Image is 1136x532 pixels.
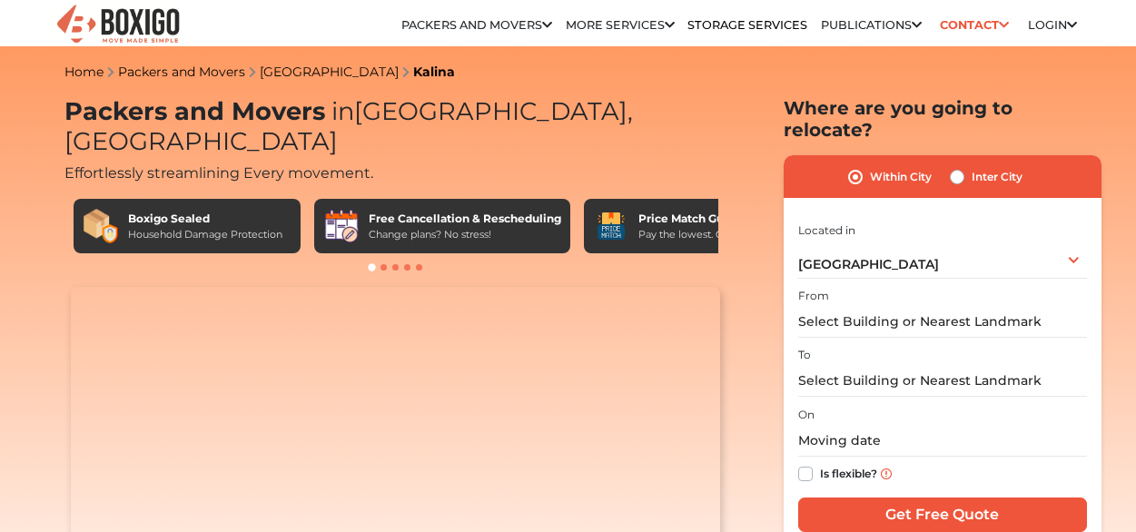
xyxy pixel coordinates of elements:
[369,211,561,227] div: Free Cancellation & Rescheduling
[798,425,1087,457] input: Moving date
[638,227,776,242] div: Pay the lowest. Guaranteed!
[128,211,282,227] div: Boxigo Sealed
[870,166,932,188] label: Within City
[820,463,877,482] label: Is flexible?
[128,227,282,242] div: Household Damage Protection
[413,64,455,80] a: Kalina
[64,164,373,182] span: Effortlessly streamlining Every movement.
[881,468,892,479] img: info
[64,96,633,156] span: [GEOGRAPHIC_DATA], [GEOGRAPHIC_DATA]
[64,64,104,80] a: Home
[821,18,922,32] a: Publications
[798,365,1087,397] input: Select Building or Nearest Landmark
[972,166,1022,188] label: Inter City
[83,208,119,244] img: Boxigo Sealed
[64,97,727,156] h1: Packers and Movers
[593,208,629,244] img: Price Match Guarantee
[798,288,829,304] label: From
[798,222,855,239] label: Located in
[798,498,1087,532] input: Get Free Quote
[687,18,807,32] a: Storage Services
[934,11,1015,39] a: Contact
[331,96,354,126] span: in
[566,18,675,32] a: More services
[54,3,182,47] img: Boxigo
[369,227,561,242] div: Change plans? No stress!
[798,256,939,272] span: [GEOGRAPHIC_DATA]
[798,306,1087,338] input: Select Building or Nearest Landmark
[401,18,552,32] a: Packers and Movers
[784,97,1101,141] h2: Where are you going to relocate?
[260,64,399,80] a: [GEOGRAPHIC_DATA]
[798,407,815,423] label: On
[323,208,360,244] img: Free Cancellation & Rescheduling
[798,347,811,363] label: To
[638,211,776,227] div: Price Match Guarantee
[118,64,245,80] a: Packers and Movers
[1028,18,1077,32] a: Login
